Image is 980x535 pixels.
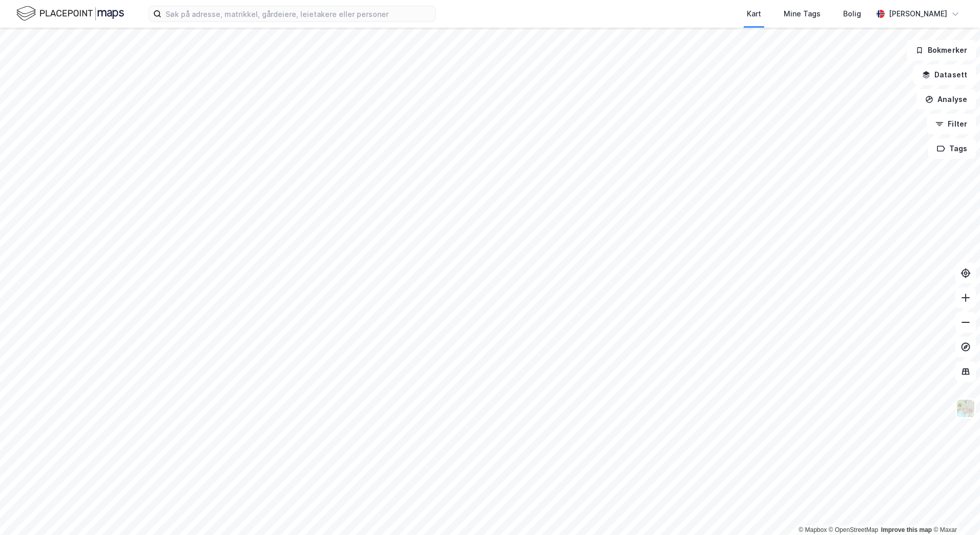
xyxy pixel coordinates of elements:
button: Analyse [916,89,976,110]
div: Kart [747,8,761,20]
div: Mine Tags [784,8,821,20]
iframe: Chat Widget [929,486,980,535]
button: Tags [928,138,976,159]
a: OpenStreetMap [829,526,879,533]
button: Datasett [913,65,976,85]
div: Bolig [843,8,861,20]
button: Filter [927,114,976,134]
input: Søk på adresse, matrikkel, gårdeiere, leietakere eller personer [161,6,435,22]
a: Mapbox [799,526,827,533]
button: Bokmerker [907,40,976,60]
img: Z [956,399,975,418]
div: Kontrollprogram for chat [929,486,980,535]
div: [PERSON_NAME] [889,8,947,20]
img: logo.f888ab2527a4732fd821a326f86c7f29.svg [16,5,124,23]
a: Improve this map [881,526,932,533]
